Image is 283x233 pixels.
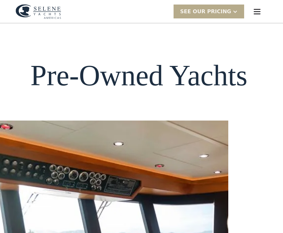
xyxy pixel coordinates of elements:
div: menu [247,1,267,22]
div: SEE Our Pricing [174,5,244,18]
div: SEE Our Pricing [180,8,231,16]
a: home [16,4,61,19]
h1: Pre-Owned Yachts [30,59,247,91]
img: logo [16,4,61,19]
